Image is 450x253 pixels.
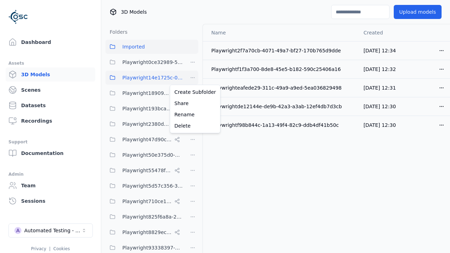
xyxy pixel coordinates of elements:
[172,98,219,109] a: Share
[172,109,219,120] a: Rename
[172,86,219,98] a: Create Subfolder
[172,120,219,131] a: Delete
